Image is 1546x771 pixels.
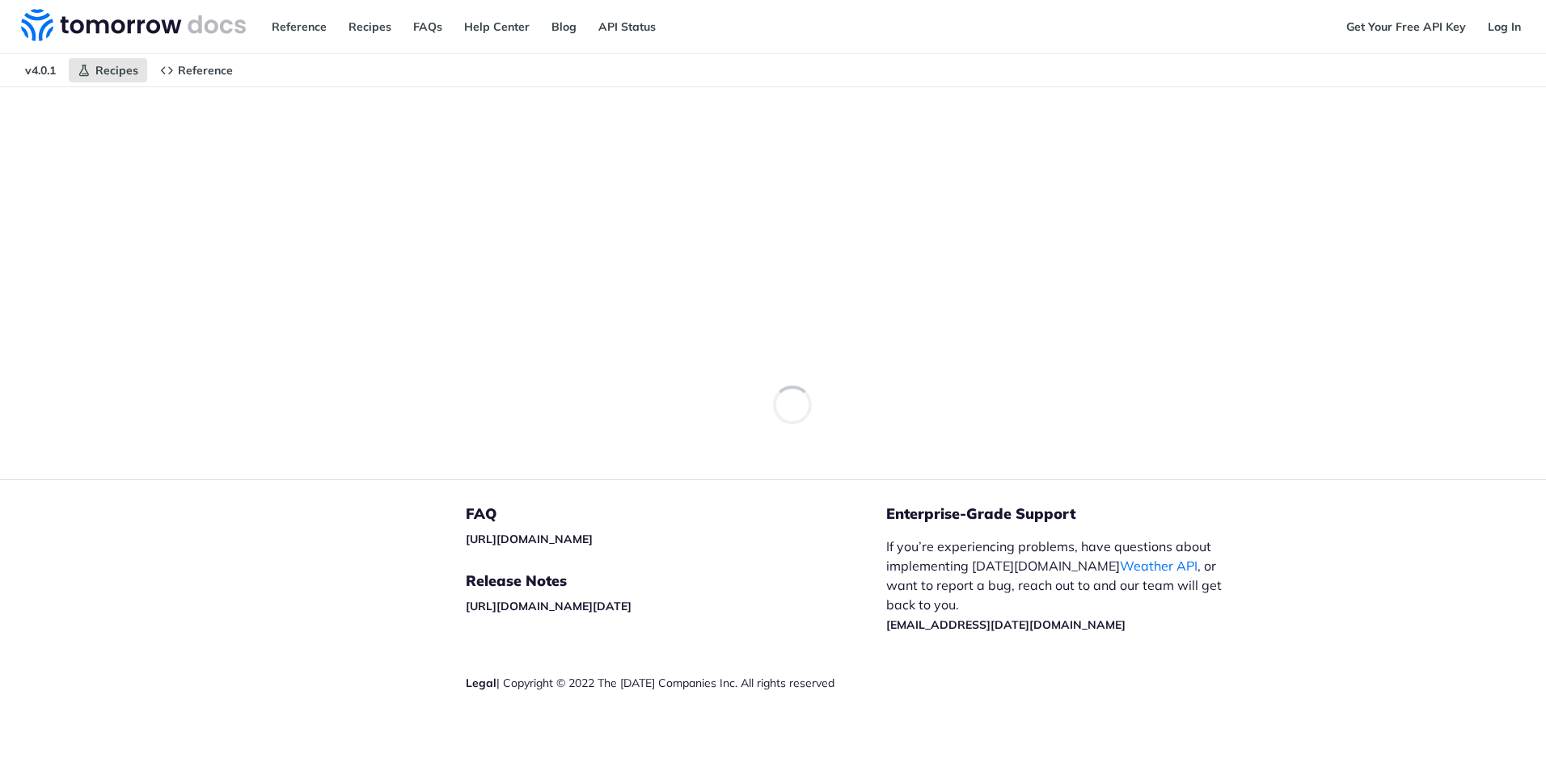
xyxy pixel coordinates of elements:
a: Log In [1479,15,1530,39]
h5: Release Notes [466,571,886,591]
a: Reference [151,58,242,82]
a: API Status [589,15,665,39]
a: [URL][DOMAIN_NAME][DATE] [466,599,631,613]
h5: FAQ [466,504,886,524]
a: [URL][DOMAIN_NAME] [466,532,593,546]
a: Help Center [455,15,539,39]
span: Reference [178,63,233,78]
a: Reference [263,15,336,39]
p: If you’re experiencing problems, have questions about implementing [DATE][DOMAIN_NAME] , or want ... [886,537,1239,634]
a: Blog [543,15,585,39]
div: | Copyright © 2022 The [DATE] Companies Inc. All rights reserved [466,675,886,691]
a: Recipes [340,15,400,39]
img: Tomorrow.io Weather API Docs [21,9,246,41]
a: FAQs [404,15,451,39]
a: [EMAIL_ADDRESS][DATE][DOMAIN_NAME] [886,617,1126,632]
span: Recipes [95,63,138,78]
a: Get Your Free API Key [1337,15,1475,39]
h5: Enterprise-Grade Support [886,504,1265,524]
span: v4.0.1 [16,58,65,82]
a: Weather API [1120,558,1198,574]
a: Recipes [69,58,147,82]
a: Legal [466,676,496,690]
